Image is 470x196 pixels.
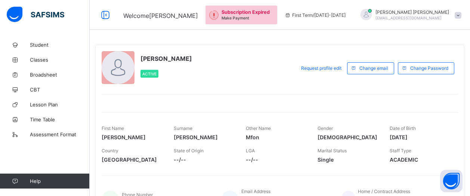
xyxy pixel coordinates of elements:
[318,125,333,131] span: Gender
[318,156,378,163] span: Single
[222,16,249,20] span: Make Payment
[174,148,204,153] span: State of Origin
[174,134,235,140] span: [PERSON_NAME]
[318,148,347,153] span: Marital Status
[123,12,198,19] span: Welcome [PERSON_NAME]
[30,102,90,108] span: Lesson Plan
[7,7,64,22] img: safsims
[375,16,442,20] span: [EMAIL_ADDRESS][DOMAIN_NAME]
[222,9,270,15] span: Subscription Expired
[174,156,235,163] span: --/--
[30,42,90,48] span: Student
[30,57,90,63] span: Classes
[102,148,118,153] span: Country
[301,65,341,71] span: Request profile edit
[30,131,90,137] span: Assessment Format
[246,156,307,163] span: --/--
[375,9,449,15] span: [PERSON_NAME] [PERSON_NAME]
[390,125,416,131] span: Date of Birth
[241,189,270,194] span: Email Address
[142,72,157,76] span: Active
[285,12,346,18] span: session/term information
[174,125,192,131] span: Surname
[30,72,90,78] span: Broadsheet
[359,65,388,71] span: Change email
[246,148,255,153] span: LGA
[30,178,89,184] span: Help
[353,9,465,21] div: Emmanuel Charles
[390,156,451,163] span: ACADEMIC
[440,170,463,192] button: Open asap
[30,116,90,122] span: Time Table
[140,55,192,62] span: [PERSON_NAME]
[390,134,451,140] span: [DATE]
[390,148,411,153] span: Staff Type
[102,125,124,131] span: First Name
[410,65,448,71] span: Change Password
[358,189,410,194] span: Home / Contract Address
[246,125,271,131] span: Other Name
[318,134,378,140] span: [DEMOGRAPHIC_DATA]
[209,10,219,20] img: outstanding-1.146d663e52f09953f639664a84e30106.svg
[246,134,307,140] span: Mfon
[102,134,163,140] span: [PERSON_NAME]
[30,87,90,93] span: CBT
[102,156,163,163] span: [GEOGRAPHIC_DATA]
